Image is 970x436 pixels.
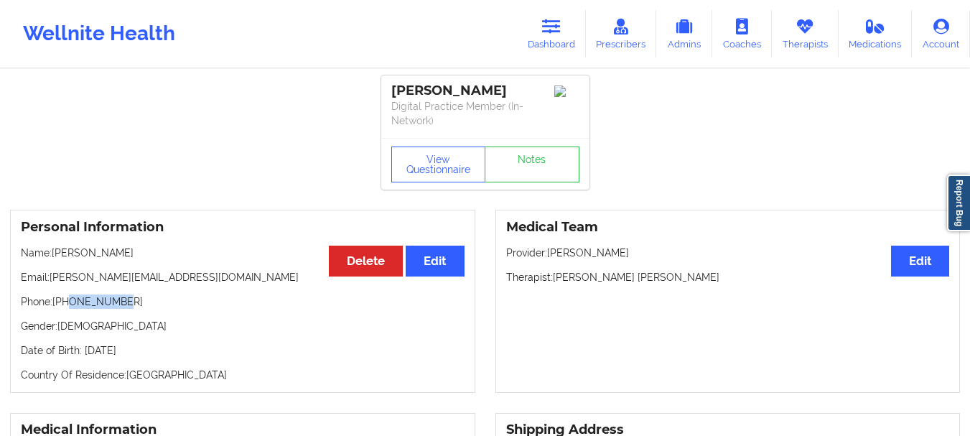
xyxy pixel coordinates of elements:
[21,343,465,358] p: Date of Birth: [DATE]
[891,246,949,277] button: Edit
[506,270,950,284] p: Therapist: [PERSON_NAME] [PERSON_NAME]
[329,246,403,277] button: Delete
[21,219,465,236] h3: Personal Information
[391,99,579,128] p: Digital Practice Member (In-Network)
[391,83,579,99] div: [PERSON_NAME]
[712,10,772,57] a: Coaches
[21,294,465,309] p: Phone: [PHONE_NUMBER]
[772,10,839,57] a: Therapists
[485,147,579,182] a: Notes
[517,10,586,57] a: Dashboard
[21,246,465,260] p: Name: [PERSON_NAME]
[947,175,970,231] a: Report Bug
[21,319,465,333] p: Gender: [DEMOGRAPHIC_DATA]
[506,246,950,260] p: Provider: [PERSON_NAME]
[406,246,464,277] button: Edit
[21,270,465,284] p: Email: [PERSON_NAME][EMAIL_ADDRESS][DOMAIN_NAME]
[506,219,950,236] h3: Medical Team
[839,10,913,57] a: Medications
[656,10,712,57] a: Admins
[912,10,970,57] a: Account
[554,85,579,97] img: Image%2Fplaceholer-image.png
[391,147,486,182] button: View Questionnaire
[21,368,465,382] p: Country Of Residence: [GEOGRAPHIC_DATA]
[586,10,657,57] a: Prescribers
